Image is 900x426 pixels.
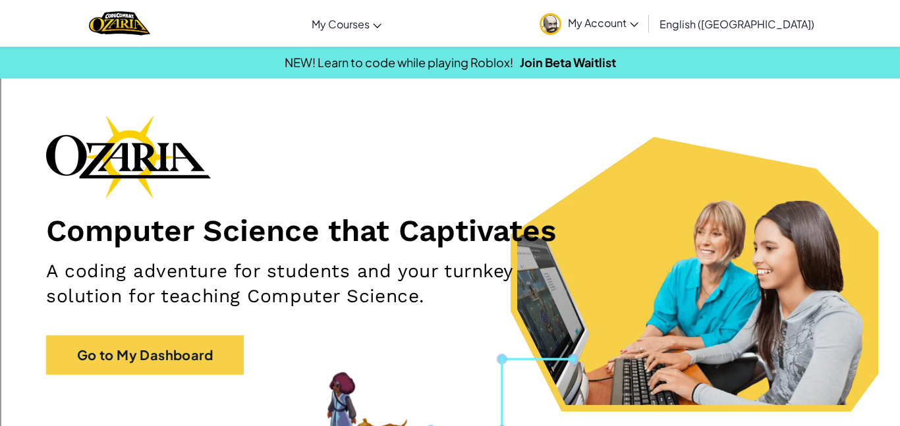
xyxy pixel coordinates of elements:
h2: A coding adventure for students and your turnkey solution for teaching Computer Science. [46,259,587,309]
a: My Courses [305,6,388,41]
img: avatar [540,13,561,35]
span: English ([GEOGRAPHIC_DATA]) [660,17,814,31]
h1: Computer Science that Captivates [46,212,854,249]
a: Ozaria by CodeCombat logo [89,10,150,37]
span: My Account [568,16,638,30]
a: English ([GEOGRAPHIC_DATA]) [653,6,821,41]
img: Ozaria branding logo [46,115,211,199]
span: NEW! Learn to code while playing Roblox! [285,55,513,70]
a: Join Beta Waitlist [520,55,616,70]
a: Go to My Dashboard [46,335,244,375]
span: My Courses [312,17,370,31]
img: Home [89,10,150,37]
a: My Account [533,3,645,44]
